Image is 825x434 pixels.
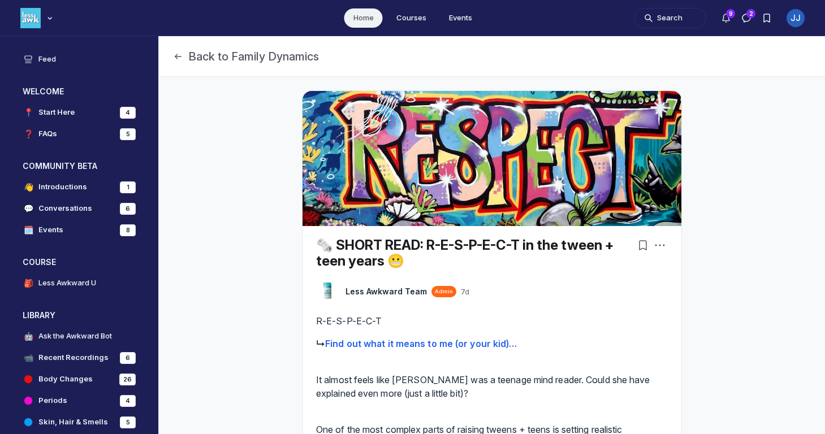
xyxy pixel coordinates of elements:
[38,203,92,214] h4: Conversations
[14,253,145,271] button: COURSECollapse space
[38,54,56,65] h4: Feed
[38,374,93,385] h4: Body Changes
[14,370,145,389] a: Body Changes26
[23,310,55,321] h3: LIBRARY
[20,7,55,29] button: Less Awkward Hub logo
[14,50,145,69] a: Feed
[120,352,136,364] div: 6
[23,257,56,268] h3: COURSE
[435,288,453,296] span: Admin
[38,395,67,406] h4: Periods
[38,416,108,428] h4: Skin, Hair & Smells
[120,107,136,119] div: 4
[172,49,319,64] button: Back to Family Dynamics
[23,128,34,140] span: ❓
[120,128,136,140] div: 5
[120,203,136,215] div: 6
[440,8,481,28] a: Events
[14,348,145,367] a: 📹Recent Recordings6
[316,314,668,328] p: R-E-S-P-E-C-T
[14,124,145,144] a: ❓FAQs5
[716,8,736,28] button: Notifications
[38,181,87,193] h4: Introductions
[14,274,145,293] a: 🎒Less Awkward U
[14,177,145,197] a: 👋Introductions1
[787,9,805,27] button: User menu options
[14,220,145,240] a: 🗓️Events8
[14,306,145,324] button: LIBRARYCollapse space
[14,83,145,101] button: WELCOMECollapse space
[14,413,145,432] a: Skin, Hair & Smells5
[316,373,668,400] p: It almost feels like [PERSON_NAME] was a teenage mind reader. Could she have explained even more ...
[23,181,34,193] span: 👋
[119,374,136,385] div: 26
[461,288,469,297] a: 7d
[387,8,435,28] a: Courses
[23,277,34,289] span: 🎒
[736,8,757,28] button: Direct messages
[159,36,825,77] header: Page Header
[14,199,145,218] a: 💬Conversations6
[23,160,97,172] h3: COMMUNITY BETA
[38,352,109,363] h4: Recent Recordings
[652,237,668,253] button: Post actions
[38,331,112,342] h4: Ask the Awkward Bot
[634,8,706,28] button: Search
[787,9,805,27] div: JJ
[345,286,469,297] button: View Less Awkward Team profileAdmin7d
[20,8,41,28] img: Less Awkward Hub logo
[120,181,136,193] div: 1
[38,128,57,140] h4: FAQs
[757,8,777,28] button: Bookmarks
[23,203,34,214] span: 💬
[120,395,136,407] div: 4
[23,331,34,342] span: 🤖
[303,91,681,226] img: post cover image
[344,8,383,28] a: Home
[38,224,63,236] h4: Events
[14,391,145,410] a: Periods4
[23,352,34,363] span: 📹
[23,86,64,97] h3: WELCOME
[14,157,145,175] button: COMMUNITY BETACollapse space
[23,107,34,118] span: 📍
[14,327,145,346] a: 🤖Ask the Awkward Bot
[325,338,517,349] a: Find out what it means to me (or your kid)…
[345,286,427,297] a: View Less Awkward Team profile
[316,237,614,269] a: 🗞️ SHORT READ: R-E-S-P-E-C-T in the tween + teen years 😬
[23,224,34,236] span: 🗓️
[316,280,339,303] a: View Less Awkward Team profile
[38,107,75,118] h4: Start Here
[120,416,136,428] div: 5
[120,224,136,236] div: 8
[635,237,651,253] button: Bookmarks
[14,103,145,122] a: 📍Start Here4
[316,338,325,349] strong: ↳
[38,277,96,289] h4: Less Awkward U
